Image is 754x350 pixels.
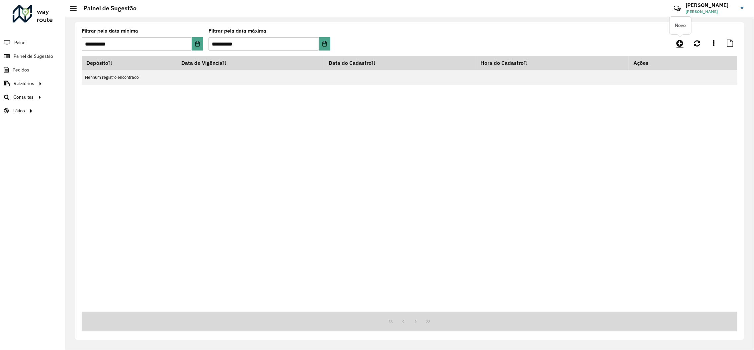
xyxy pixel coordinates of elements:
label: Filtrar pela data máxima [209,27,266,35]
button: Choose Date [319,37,330,51]
th: Hora do Cadastro [476,56,629,70]
span: Tático [13,107,25,114]
h3: [PERSON_NAME] [686,2,736,8]
a: Contato Rápido [670,1,684,16]
span: [PERSON_NAME] [686,9,736,15]
label: Filtrar pela data mínima [82,27,138,35]
span: Relatórios [14,80,34,87]
th: Depósito [82,56,177,70]
div: Novo [670,17,691,34]
span: Consultas [13,94,34,101]
th: Data de Vigência [177,56,324,70]
th: Data do Cadastro [324,56,476,70]
th: Ações [629,56,669,70]
td: Nenhum registro encontrado [82,70,737,85]
span: Painel de Sugestão [14,53,53,60]
span: Painel [14,39,27,46]
span: Pedidos [13,66,29,73]
h2: Painel de Sugestão [77,5,136,12]
button: Choose Date [192,37,203,51]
